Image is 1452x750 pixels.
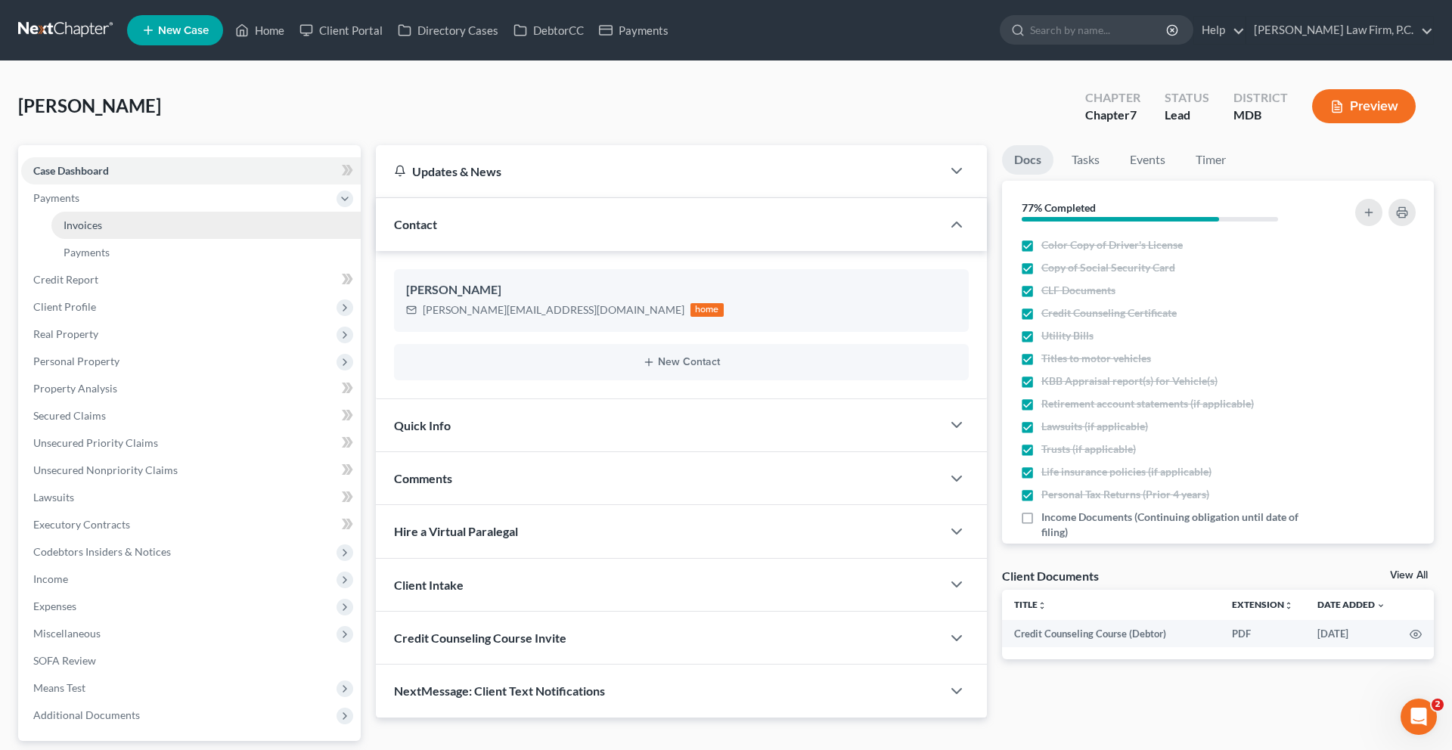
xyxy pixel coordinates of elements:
[33,382,117,395] span: Property Analysis
[1246,17,1433,44] a: [PERSON_NAME] Law Firm, P.C.
[1041,283,1115,298] span: CLF Documents
[33,600,76,612] span: Expenses
[1085,89,1140,107] div: Chapter
[1165,107,1209,124] div: Lead
[1184,145,1238,175] a: Timer
[406,281,957,299] div: [PERSON_NAME]
[33,463,178,476] span: Unsecured Nonpriority Claims
[228,17,292,44] a: Home
[64,246,110,259] span: Payments
[1041,419,1148,434] span: Lawsuits (if applicable)
[51,212,361,239] a: Invoices
[18,95,161,116] span: [PERSON_NAME]
[394,418,451,432] span: Quick Info
[33,572,68,585] span: Income
[33,654,96,667] span: SOFA Review
[1041,487,1209,502] span: Personal Tax Returns (Prior 4 years)
[1130,107,1137,122] span: 7
[64,218,102,231] span: Invoices
[394,631,566,645] span: Credit Counseling Course Invite
[21,484,361,511] a: Lawsuits
[21,647,361,674] a: SOFA Review
[1376,601,1385,610] i: expand_more
[394,683,605,698] span: NextMessage: Client Text Notifications
[1002,568,1099,584] div: Client Documents
[506,17,591,44] a: DebtorCC
[1002,145,1053,175] a: Docs
[394,217,437,231] span: Contact
[1002,620,1220,647] td: Credit Counseling Course (Debtor)
[33,545,171,558] span: Codebtors Insiders & Notices
[33,191,79,204] span: Payments
[1165,89,1209,107] div: Status
[33,436,158,449] span: Unsecured Priority Claims
[390,17,506,44] a: Directory Cases
[1390,570,1428,581] a: View All
[1041,373,1218,389] span: KBB Appraisal report(s) for Vehicle(s)
[33,327,98,340] span: Real Property
[1014,599,1047,610] a: Titleunfold_more
[21,511,361,538] a: Executory Contracts
[33,300,96,313] span: Client Profile
[33,627,101,640] span: Miscellaneous
[292,17,390,44] a: Client Portal
[1194,17,1245,44] a: Help
[1041,464,1212,479] span: Life insurance policies (if applicable)
[1118,145,1177,175] a: Events
[1233,89,1288,107] div: District
[394,163,923,179] div: Updates & News
[21,429,361,457] a: Unsecured Priority Claims
[1220,620,1305,647] td: PDF
[1041,396,1254,411] span: Retirement account statements (if applicable)
[33,355,119,367] span: Personal Property
[21,157,361,184] a: Case Dashboard
[1317,599,1385,610] a: Date Added expand_more
[1041,328,1094,343] span: Utility Bills
[158,25,209,36] span: New Case
[21,402,361,429] a: Secured Claims
[33,518,130,531] span: Executory Contracts
[1232,599,1293,610] a: Extensionunfold_more
[51,239,361,266] a: Payments
[1432,699,1444,711] span: 2
[394,578,464,592] span: Client Intake
[21,266,361,293] a: Credit Report
[33,164,109,177] span: Case Dashboard
[33,708,140,721] span: Additional Documents
[1041,260,1175,275] span: Copy of Social Security Card
[394,471,452,485] span: Comments
[1401,699,1437,735] iframe: Intercom live chat
[406,356,957,368] button: New Contact
[33,681,85,694] span: Means Test
[1022,201,1096,214] strong: 77% Completed
[33,491,74,504] span: Lawsuits
[21,375,361,402] a: Property Analysis
[1085,107,1140,124] div: Chapter
[1041,351,1151,366] span: Titles to motor vehicles
[1041,305,1177,321] span: Credit Counseling Certificate
[690,303,724,317] div: home
[423,302,684,318] div: [PERSON_NAME][EMAIL_ADDRESS][DOMAIN_NAME]
[1233,107,1288,124] div: MDB
[1312,89,1416,123] button: Preview
[1038,601,1047,610] i: unfold_more
[591,17,676,44] a: Payments
[1030,16,1168,44] input: Search by name...
[394,524,518,538] span: Hire a Virtual Paralegal
[33,409,106,422] span: Secured Claims
[1041,237,1183,253] span: Color Copy of Driver's License
[1041,510,1313,540] span: Income Documents (Continuing obligation until date of filing)
[1284,601,1293,610] i: unfold_more
[1041,442,1136,457] span: Trusts (if applicable)
[33,273,98,286] span: Credit Report
[1305,620,1398,647] td: [DATE]
[1060,145,1112,175] a: Tasks
[21,457,361,484] a: Unsecured Nonpriority Claims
